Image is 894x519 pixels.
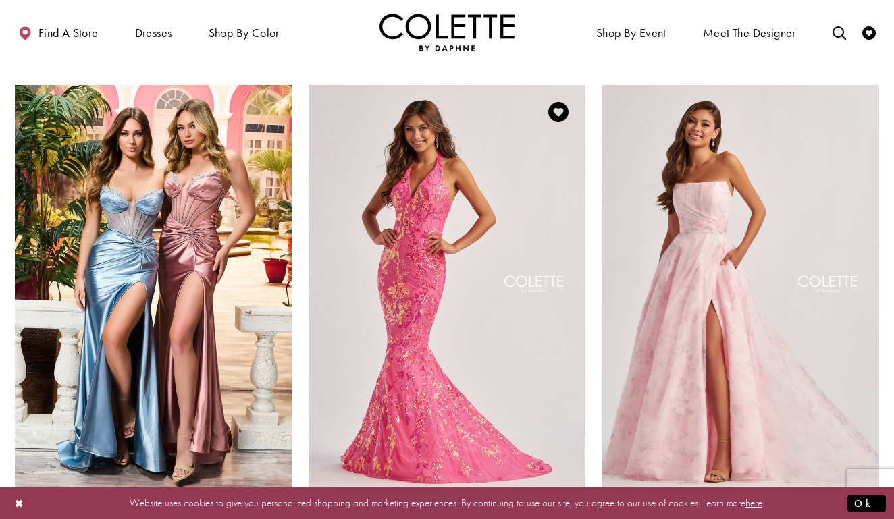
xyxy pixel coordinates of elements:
a: Meet the designer [700,13,799,51]
a: Visit Home Page [379,13,515,51]
span: Shop By Event [596,26,666,40]
a: Add to Wishlist [544,98,573,126]
a: Visit Colette by Daphne Style No. CL8635 Page [602,85,879,487]
span: Shop by color [205,13,283,51]
p: Website uses cookies to give you personalized shopping and marketing experiences. By continuing t... [97,494,797,512]
span: Find a store [38,26,99,40]
a: Check Wishlist [859,13,879,51]
span: Dresses [132,13,176,51]
img: Colette by Daphne [379,13,515,51]
button: Close Dialog [8,491,31,515]
span: Shop by color [209,26,280,40]
a: Visit Colette by Daphne Style No. CL8560 Page [15,85,292,487]
span: Shop By Event [593,13,670,51]
a: here [745,496,762,510]
button: Submit Dialog [847,495,886,512]
a: Toggle search [829,13,849,51]
span: Dresses [135,26,172,40]
a: Find a store [15,13,101,51]
a: Visit Colette by Daphne Style No. CL8495 Page [309,85,585,487]
span: Meet the designer [703,26,796,40]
